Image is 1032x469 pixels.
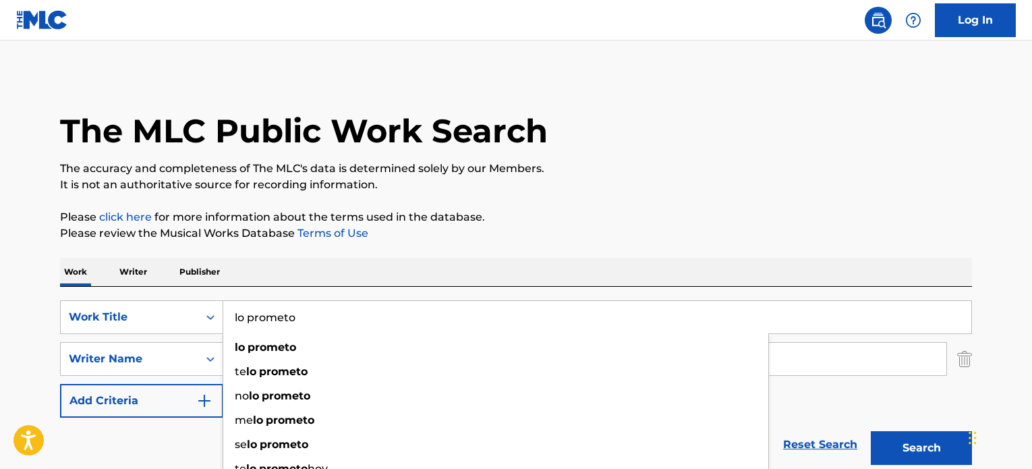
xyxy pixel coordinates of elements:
[175,258,224,286] p: Publisher
[249,389,259,402] strong: lo
[957,342,972,376] img: Delete Criterion
[60,209,972,225] p: Please for more information about the terms used in the database.
[115,258,151,286] p: Writer
[247,438,257,451] strong: lo
[266,414,314,426] strong: prometo
[260,438,308,451] strong: prometo
[235,341,245,354] strong: lo
[60,177,972,193] p: It is not an authoritative source for recording information.
[295,227,368,240] a: Terms of Use
[60,111,548,151] h1: The MLC Public Work Search
[262,389,310,402] strong: prometo
[196,393,212,409] img: 9d2ae6d4665cec9f34b9.svg
[905,12,921,28] img: help
[969,418,977,458] div: Drag
[259,365,308,378] strong: prometo
[235,389,249,402] span: no
[870,12,886,28] img: search
[871,431,972,465] button: Search
[900,7,927,34] div: Help
[16,10,68,30] img: MLC Logo
[69,309,190,325] div: Work Title
[935,3,1016,37] a: Log In
[60,225,972,242] p: Please review the Musical Works Database
[865,7,892,34] a: Public Search
[60,161,972,177] p: The accuracy and completeness of The MLC's data is determined solely by our Members.
[246,365,256,378] strong: lo
[235,438,247,451] span: se
[99,211,152,223] a: click here
[248,341,296,354] strong: prometo
[253,414,263,426] strong: lo
[235,414,253,426] span: me
[60,258,91,286] p: Work
[69,351,190,367] div: Writer Name
[60,384,223,418] button: Add Criteria
[776,430,864,460] a: Reset Search
[965,404,1032,469] iframe: Chat Widget
[235,365,246,378] span: te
